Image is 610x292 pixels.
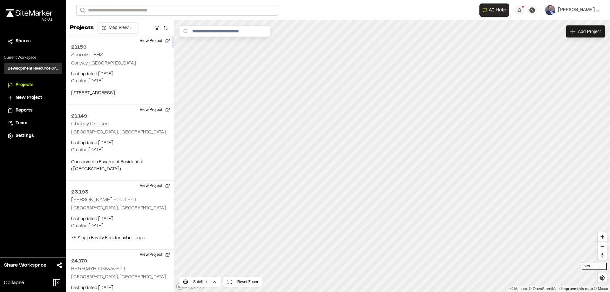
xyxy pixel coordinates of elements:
[8,107,58,114] a: Reports
[598,232,607,241] button: Zoom in
[71,90,169,97] p: [STREET_ADDRESS]
[529,287,560,291] a: OpenStreetMap
[71,274,169,281] p: [GEOGRAPHIC_DATA], [GEOGRAPHIC_DATA]
[489,6,506,14] span: AI Help
[598,241,607,251] button: Zoom out
[598,242,607,251] span: Zoom out
[561,287,593,291] a: Map feedback
[136,36,174,46] button: View Project
[71,122,109,126] h2: Chubby Chicken
[16,132,34,139] span: Settings
[71,159,169,173] p: Conservation Easement Residential ([GEOGRAPHIC_DATA])
[4,279,24,287] span: Collapse
[71,53,103,57] h2: Shoreline BHS
[16,38,30,45] span: Shares
[8,82,58,89] a: Projects
[6,17,52,23] div: Oh geez...please don't...
[8,120,58,127] a: Team
[594,287,608,291] a: Maxar
[71,235,169,242] p: 75 Single Family Residential in Longs
[223,277,262,287] button: Reset Zoom
[598,251,607,260] button: Reset bearing to north
[71,257,169,265] h2: 24.170
[71,78,169,85] p: Created: [DATE]
[71,216,169,223] p: Last updated: [DATE]
[176,283,204,290] a: Mapbox logo
[71,147,169,154] p: Created: [DATE]
[558,7,595,14] span: [PERSON_NAME]
[16,82,33,89] span: Projects
[6,9,52,17] img: rebrand.png
[479,3,509,17] button: Open AI Assistant
[8,66,58,71] h3: Development Resource Group
[71,60,169,67] p: Conway, [GEOGRAPHIC_DATA]
[136,105,174,115] button: View Project
[16,107,32,114] span: Reports
[8,132,58,139] a: Settings
[545,5,555,15] img: User
[71,129,169,136] p: [GEOGRAPHIC_DATA], [GEOGRAPHIC_DATA]
[71,188,169,196] h2: 23.193
[76,5,88,16] button: Search
[578,28,601,35] span: Add Project
[136,250,174,260] button: View Project
[16,94,42,101] span: New Project
[71,198,137,202] h2: [PERSON_NAME] Pod 3 Ph 1
[174,20,610,292] canvas: Map
[71,71,169,78] p: Last updated: [DATE]
[4,55,62,61] p: Current Workspace
[179,277,221,287] button: Satellite
[16,120,27,127] span: Team
[479,3,512,17] div: Open AI Assistant
[510,287,528,291] a: Mapbox
[8,94,58,101] a: New Project
[545,5,600,15] button: [PERSON_NAME]
[71,267,125,271] h2: RS&H MYR Taxiway Ph 1
[71,285,169,292] p: Last updated: [DATE]
[71,112,169,120] h2: 21.149
[71,44,169,51] h2: 21159
[71,205,169,212] p: [GEOGRAPHIC_DATA], [GEOGRAPHIC_DATA]
[4,261,46,269] span: Share Workspace
[71,140,169,147] p: Last updated: [DATE]
[582,263,607,270] div: 5 mi
[598,273,607,282] button: Find my location
[70,24,94,32] p: Projects
[136,181,174,191] button: View Project
[8,38,58,45] a: Shares
[71,223,169,230] p: Created: [DATE]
